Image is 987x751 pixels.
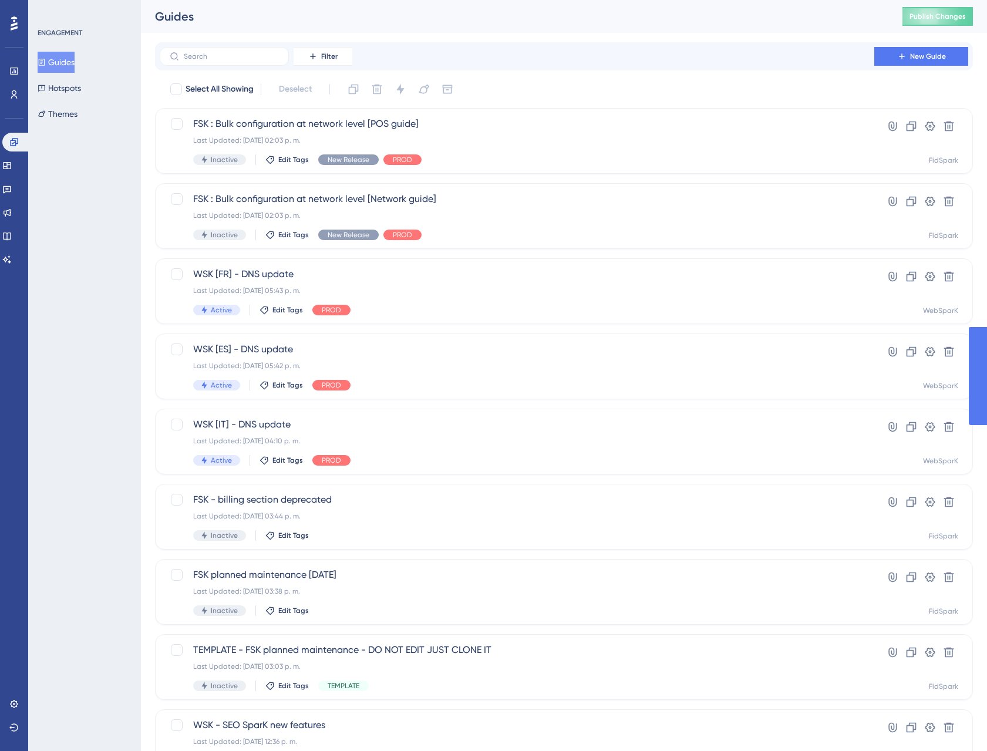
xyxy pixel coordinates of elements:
[193,417,841,432] span: WSK [IT] - DNS update
[193,192,841,206] span: FSK : Bulk configuration at network level [Network guide]
[193,286,841,295] div: Last Updated: [DATE] 05:43 p. m.
[322,380,341,390] span: PROD
[929,156,958,165] div: FidSpark
[909,12,966,21] span: Publish Changes
[260,456,303,465] button: Edit Tags
[260,380,303,390] button: Edit Tags
[272,456,303,465] span: Edit Tags
[184,52,279,60] input: Search
[278,681,309,691] span: Edit Tags
[193,211,841,220] div: Last Updated: [DATE] 02:03 p. m.
[278,155,309,164] span: Edit Tags
[923,456,958,466] div: WebSparK
[211,531,238,540] span: Inactive
[294,47,352,66] button: Filter
[265,606,309,615] button: Edit Tags
[929,682,958,691] div: FidSpark
[278,606,309,615] span: Edit Tags
[211,230,238,240] span: Inactive
[393,230,412,240] span: PROD
[193,587,841,596] div: Last Updated: [DATE] 03:38 p. m.
[938,705,973,740] iframe: UserGuiding AI Assistant Launcher
[260,305,303,315] button: Edit Tags
[193,643,841,657] span: TEMPLATE - FSK planned maintenance - DO NOT EDIT JUST CLONE IT
[155,8,873,25] div: Guides
[193,267,841,281] span: WSK [FR] - DNS update
[929,607,958,616] div: FidSpark
[910,52,946,61] span: New Guide
[193,136,841,145] div: Last Updated: [DATE] 02:03 p. m.
[268,79,322,100] button: Deselect
[193,737,841,746] div: Last Updated: [DATE] 12:36 p. m.
[186,82,254,96] span: Select All Showing
[265,531,309,540] button: Edit Tags
[193,511,841,521] div: Last Updated: [DATE] 03:44 p. m.
[193,718,841,732] span: WSK - SEO SparK new features
[193,662,841,671] div: Last Updated: [DATE] 03:03 p. m.
[193,361,841,371] div: Last Updated: [DATE] 05:42 p. m.
[193,342,841,356] span: WSK [ES] - DNS update
[272,380,303,390] span: Edit Tags
[211,681,238,691] span: Inactive
[193,568,841,582] span: FSK planned maintenance [DATE]
[328,681,359,691] span: TEMPLATE
[193,117,841,131] span: FSK : Bulk configuration at network level [POS guide]
[211,155,238,164] span: Inactive
[278,531,309,540] span: Edit Tags
[322,456,341,465] span: PROD
[193,493,841,507] span: FSK - billing section deprecated
[278,230,309,240] span: Edit Tags
[38,103,78,124] button: Themes
[874,47,968,66] button: New Guide
[211,305,232,315] span: Active
[902,7,973,26] button: Publish Changes
[265,230,309,240] button: Edit Tags
[265,681,309,691] button: Edit Tags
[38,28,82,38] div: ENGAGEMENT
[923,381,958,390] div: WebSparK
[393,155,412,164] span: PROD
[38,78,81,99] button: Hotspots
[923,306,958,315] div: WebSparK
[211,380,232,390] span: Active
[328,230,369,240] span: New Release
[265,155,309,164] button: Edit Tags
[321,52,338,61] span: Filter
[328,155,369,164] span: New Release
[279,82,312,96] span: Deselect
[272,305,303,315] span: Edit Tags
[211,456,232,465] span: Active
[193,436,841,446] div: Last Updated: [DATE] 04:10 p. m.
[211,606,238,615] span: Inactive
[38,52,75,73] button: Guides
[929,531,958,541] div: FidSpark
[929,231,958,240] div: FidSpark
[322,305,341,315] span: PROD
